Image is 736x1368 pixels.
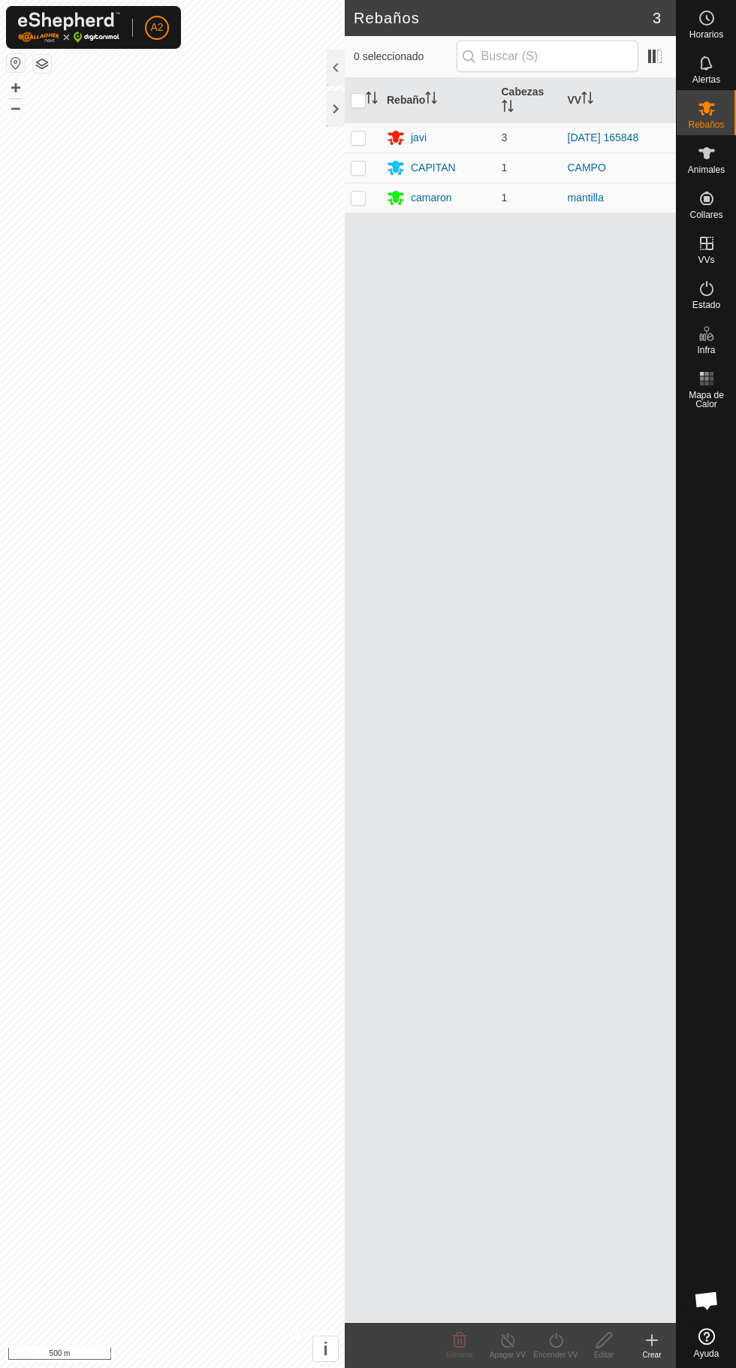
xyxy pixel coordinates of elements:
[689,30,723,39] span: Horarios
[502,102,514,114] p-sorticon: Activar para ordenar
[568,162,606,174] a: CAMPO
[446,1351,473,1359] span: Eliminar
[381,78,496,123] th: Rebaño
[502,162,508,174] span: 1
[366,94,378,106] p-sorticon: Activar para ordenar
[698,255,714,264] span: VVs
[680,391,732,409] span: Mapa de Calor
[568,131,639,143] a: [DATE] 165848
[677,1322,736,1364] a: Ayuda
[7,98,25,116] button: –
[33,55,51,73] button: Capas del Mapa
[689,210,722,219] span: Collares
[684,1278,729,1323] div: Chat abierto
[484,1349,532,1360] div: Apagar VV
[7,54,25,72] button: Restablecer Mapa
[692,75,720,84] span: Alertas
[562,78,677,123] th: VV
[313,1336,338,1361] button: i
[411,130,427,146] div: javi
[568,192,604,204] a: mantilla
[581,94,593,106] p-sorticon: Activar para ordenar
[688,120,724,129] span: Rebaños
[354,49,457,65] span: 0 seleccionado
[150,20,163,35] span: A2
[692,300,720,310] span: Estado
[496,78,562,123] th: Cabezas
[653,7,661,29] span: 3
[502,131,508,143] span: 3
[628,1349,676,1360] div: Crear
[95,1348,181,1362] a: Política de Privacidad
[200,1348,250,1362] a: Contáctenos
[457,41,638,72] input: Buscar (S)
[532,1349,580,1360] div: Encender VV
[411,190,451,206] div: camaron
[323,1339,328,1359] span: i
[688,165,725,174] span: Animales
[694,1349,719,1358] span: Ayuda
[580,1349,628,1360] div: Editar
[425,94,437,106] p-sorticon: Activar para ordenar
[502,192,508,204] span: 1
[354,9,653,27] h2: Rebaños
[697,346,715,355] span: Infra
[7,79,25,97] button: +
[18,12,120,43] img: Logo Gallagher
[411,160,456,176] div: CAPITAN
